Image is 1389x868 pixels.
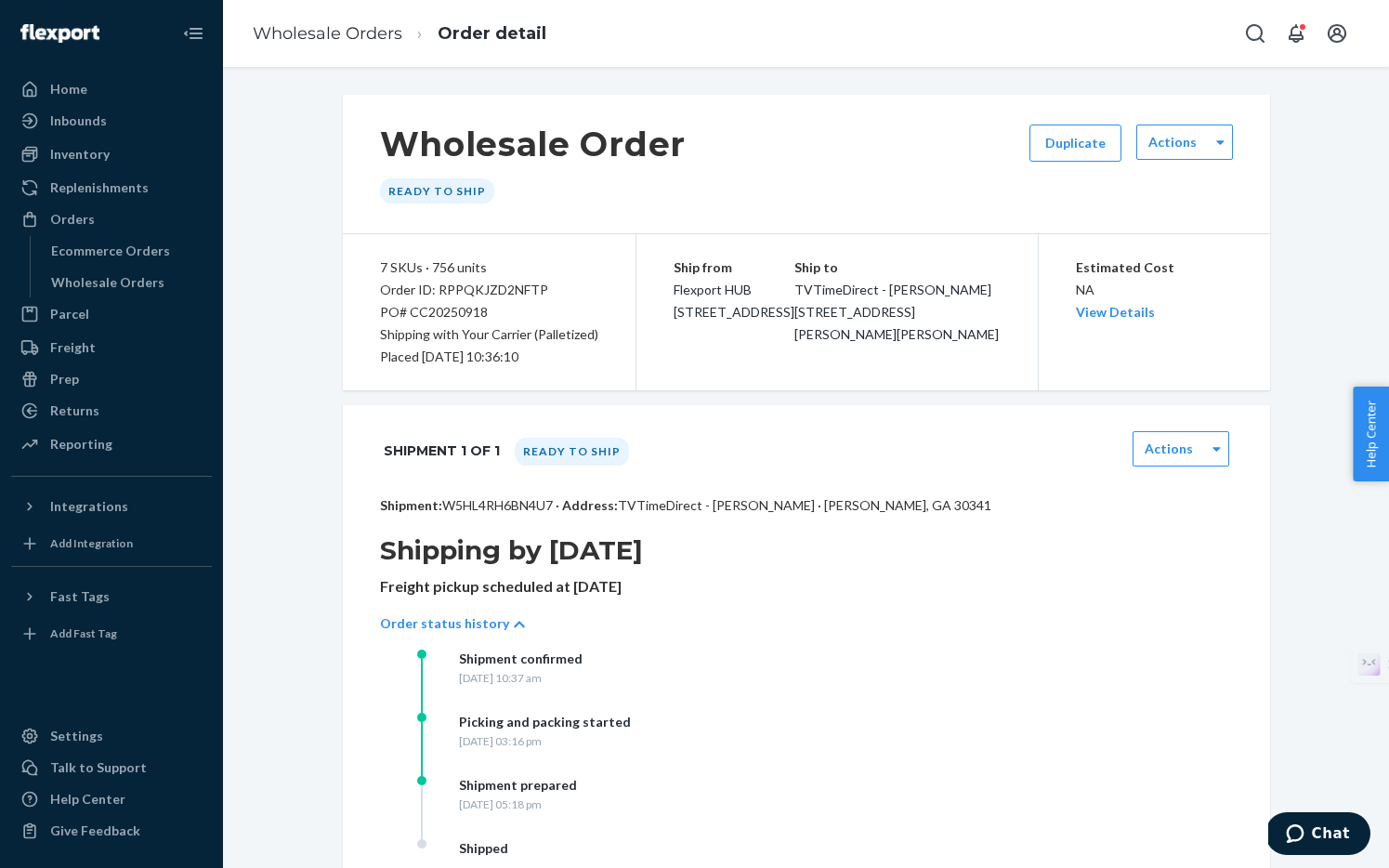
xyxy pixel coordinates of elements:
p: Estimated Cost [1076,256,1233,279]
button: Open notifications [1278,15,1315,52]
div: Fast Tags [50,587,110,606]
div: Returns [50,401,99,420]
label: Actions [1145,440,1193,458]
h1: Wholesale Order [380,125,687,164]
a: Freight [11,333,212,362]
a: Help Center [11,784,212,814]
div: Shipped [459,839,508,858]
div: [DATE] 05:18 pm [459,796,577,812]
label: Actions [1148,133,1197,151]
div: Inventory [50,145,110,164]
div: Add Fast Tag [50,625,117,641]
button: Close Navigation [175,15,212,52]
div: Ecommerce Orders [51,242,170,260]
a: Order detail [438,23,546,44]
div: Ready to ship [380,178,494,204]
div: Wholesale Orders [51,273,164,292]
button: Open account menu [1318,15,1356,52]
button: Integrations [11,492,212,521]
ol: breadcrumbs [238,7,561,61]
div: NA [1076,256,1233,323]
p: Order status history [380,614,509,633]
div: Settings [50,727,103,745]
a: Reporting [11,429,212,459]
div: Integrations [50,497,128,516]
img: Flexport logo [20,24,99,43]
button: Open Search Box [1237,15,1274,52]
p: Ship to [794,256,1002,279]
a: Returns [11,396,212,426]
h1: Shipping by [DATE] [380,533,1233,567]
span: Flexport HUB [STREET_ADDRESS] [674,282,794,320]
div: Reporting [50,435,112,454]
div: Orders [50,210,95,229]
div: Shipment confirmed [459,650,583,668]
iframe: Opens a widget where you can chat to one of our agents [1268,812,1370,859]
span: Shipment: [380,497,442,513]
div: Help Center [50,790,125,809]
div: Parcel [50,305,89,323]
h1: Shipment 1 of 1 [384,431,500,470]
div: Placed [DATE] 10:36:10 [380,346,598,368]
a: Inventory [11,139,212,169]
a: Add Fast Tag [11,619,212,649]
div: Replenishments [50,178,149,197]
a: Add Integration [11,529,212,559]
div: Talk to Support [50,758,147,777]
div: 7 SKUs · 756 units [380,256,598,279]
div: Add Integration [50,535,133,551]
a: View Details [1076,304,1155,320]
a: Parcel [11,299,212,329]
a: Home [11,74,212,104]
p: Ship from [674,256,794,279]
span: Address: [562,497,618,513]
a: Wholesale Orders [253,23,402,44]
a: Prep [11,364,212,394]
div: Order ID: RPPQKJZD2NFTP [380,279,598,301]
a: Replenishments [11,173,212,203]
button: Give Feedback [11,816,212,846]
a: Settings [11,721,212,751]
a: Wholesale Orders [42,268,213,297]
div: Inbounds [50,112,107,130]
button: Duplicate [1029,125,1121,162]
div: Shipment prepared [459,776,577,795]
div: PO# CC20250918 [380,301,598,323]
div: Freight [50,338,96,357]
p: Shipping with Your Carrier (Palletized) [380,323,598,346]
div: Picking and packing started [459,713,631,731]
span: TVTimeDirect - [PERSON_NAME] [STREET_ADDRESS][PERSON_NAME][PERSON_NAME] [794,282,999,342]
p: W5HL4RH6BN4U7 · TVTimeDirect - [PERSON_NAME] · [PERSON_NAME], GA 30341 [380,496,1233,515]
a: Ecommerce Orders [42,236,213,266]
p: Freight pickup scheduled at [DATE] [380,576,1233,598]
div: [DATE] 10:37 am [459,670,583,686]
div: Home [50,80,87,99]
div: [DATE] 03:16 pm [459,733,631,749]
button: Fast Tags [11,582,212,612]
div: Prep [50,370,79,388]
a: Orders [11,204,212,234]
a: Inbounds [11,106,212,136]
button: Talk to Support [11,753,212,783]
div: Give Feedback [50,822,140,840]
button: Help Center [1353,387,1389,481]
div: Ready to ship [515,438,629,466]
